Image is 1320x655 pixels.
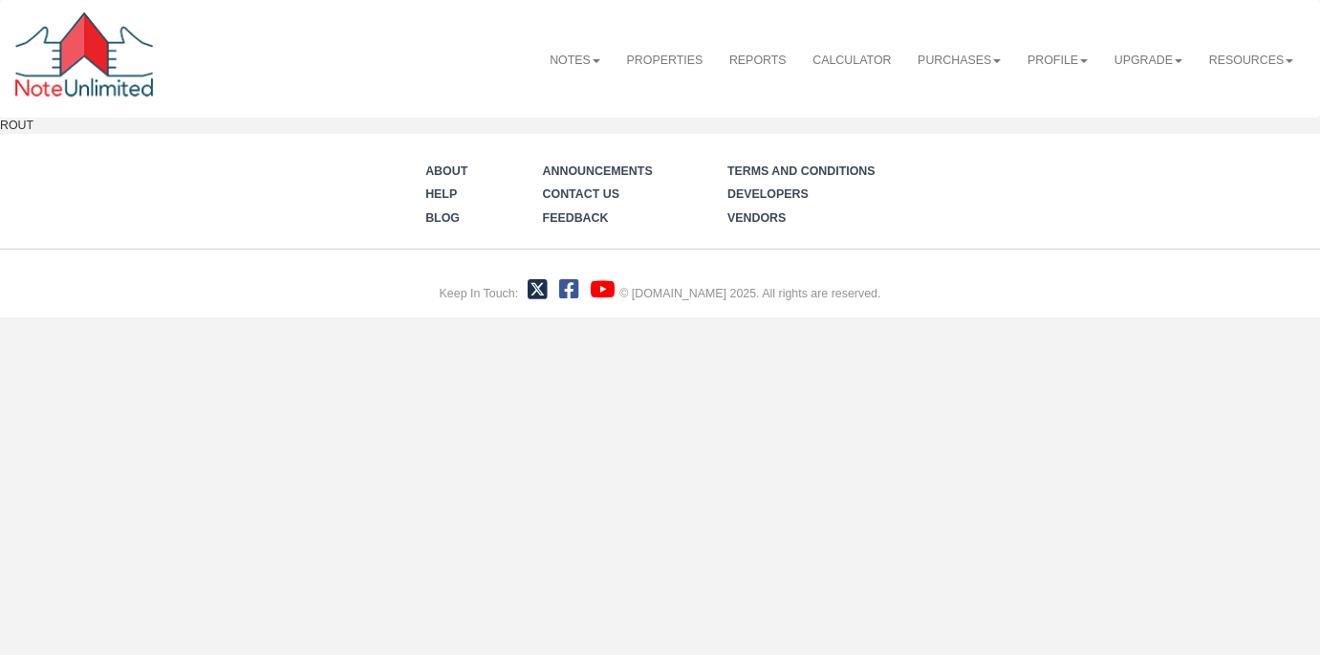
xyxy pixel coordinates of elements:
a: Purchases [904,37,1014,83]
a: Reports [716,37,799,83]
a: Feedback [543,211,609,225]
a: Terms and Conditions [727,164,876,178]
a: Notes [536,37,613,83]
a: Announcements [543,164,653,178]
a: Properties [614,37,716,83]
a: Developers [727,187,809,201]
a: Calculator [799,37,904,83]
a: About [425,164,467,178]
a: Contact Us [543,187,619,201]
a: Resources [1196,37,1307,83]
div: © [DOMAIN_NAME] 2025. All rights are reserved. [619,286,880,303]
a: Blog [425,211,460,225]
a: Help [425,187,457,201]
a: Profile [1014,37,1101,83]
div: Keep In Touch: [440,286,519,303]
a: Upgrade [1101,37,1196,83]
a: Vendors [727,211,786,225]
